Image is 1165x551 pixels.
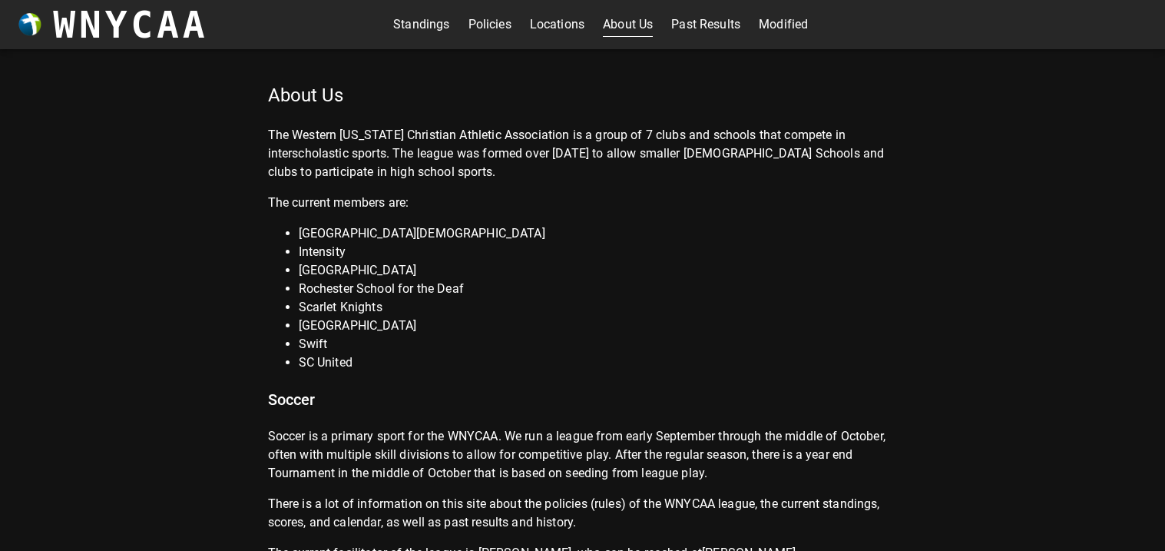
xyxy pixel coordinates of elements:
[671,12,740,37] a: Past Results
[299,261,898,280] li: [GEOGRAPHIC_DATA]
[299,243,898,261] li: Intensity
[268,427,898,483] p: Soccer is a primary sport for the WNYCAA. We run a league from early September through the middle...
[53,3,208,46] h3: WNYCAA
[759,12,808,37] a: Modified
[268,387,898,412] p: Soccer
[299,354,898,372] li: SC United
[268,83,898,108] p: About Us
[299,298,898,317] li: Scarlet Knights
[299,317,898,335] li: [GEOGRAPHIC_DATA]
[268,194,898,212] p: The current members are:
[393,12,449,37] a: Standings
[299,280,898,298] li: Rochester School for the Deaf
[299,335,898,354] li: Swift
[268,495,898,532] p: There is a lot of information on this site about the policies (rules) of the WNYCAA league, the c...
[268,126,898,181] p: The Western [US_STATE] Christian Athletic Association is a group of 7 clubs and schools that comp...
[18,13,41,36] img: wnycaaBall.png
[468,12,511,37] a: Policies
[603,12,653,37] a: About Us
[299,224,898,243] li: [GEOGRAPHIC_DATA][DEMOGRAPHIC_DATA]
[530,12,584,37] a: Locations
